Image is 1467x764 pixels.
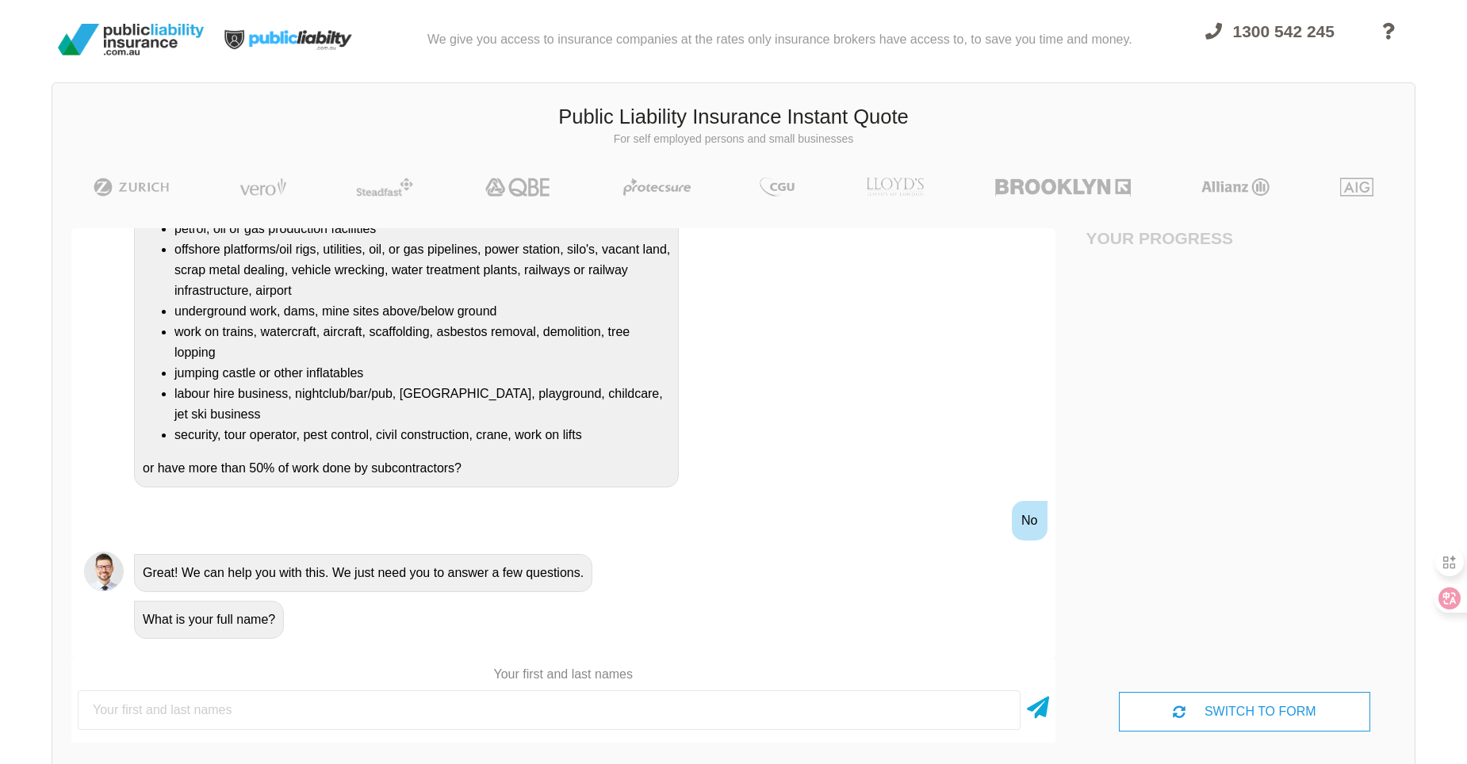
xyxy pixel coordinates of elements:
[174,322,670,363] li: work on trains, watercraft, aircraft, scaffolding, asbestos removal, demolition, tree lopping
[52,17,210,62] img: Public Liability Insurance
[753,178,801,197] img: CGU | Public Liability Insurance
[134,169,679,487] div: Do you undertake any work on or operate a business that is/has a: or have more than 50% of work d...
[476,178,561,197] img: QBE | Public Liability Insurance
[350,178,419,197] img: Steadfast | Public Liability Insurance
[1086,228,1245,248] h4: Your Progress
[174,425,670,445] li: security, tour operator, pest control, civil construction, crane, work on lifts
[64,103,1403,132] h3: Public Liability Insurance Instant Quote
[174,219,670,239] li: petrol, oil or gas production facilities
[174,239,670,301] li: offshore platforms/oil rigs, utilities, oil, or gas pipelines, power station, silo's, vacant land...
[857,178,933,197] img: LLOYD's | Public Liability Insurance
[210,6,369,73] img: Public Liability Insurance Light
[617,178,697,197] img: Protecsure | Public Liability Insurance
[84,552,124,591] img: Chatbot | PLI
[1012,501,1047,541] div: No
[134,601,284,639] div: What is your full name?
[427,6,1132,73] div: We give you access to insurance companies at the rates only insurance brokers have access to, to ...
[174,363,670,384] li: jumping castle or other inflatables
[1193,178,1277,197] img: Allianz | Public Liability Insurance
[989,178,1137,197] img: Brooklyn | Public Liability Insurance
[174,384,670,425] li: labour hire business, nightclub/bar/pub, [GEOGRAPHIC_DATA], playground, childcare, jet ski business
[71,666,1055,683] p: Your first and last names
[1334,178,1381,197] img: AIG | Public Liability Insurance
[134,554,592,592] div: Great! We can help you with this. We just need you to answer a few questions.
[1119,692,1370,732] div: SWITCH TO FORM
[1233,22,1335,40] span: 1300 542 245
[86,178,176,197] img: Zurich | Public Liability Insurance
[64,132,1403,147] p: For self employed persons and small businesses
[174,301,670,322] li: underground work, dams, mine sites above/below ground
[78,690,1021,730] input: Your first and last names
[1191,13,1349,73] a: 1300 542 245
[232,178,293,197] img: Vero | Public Liability Insurance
